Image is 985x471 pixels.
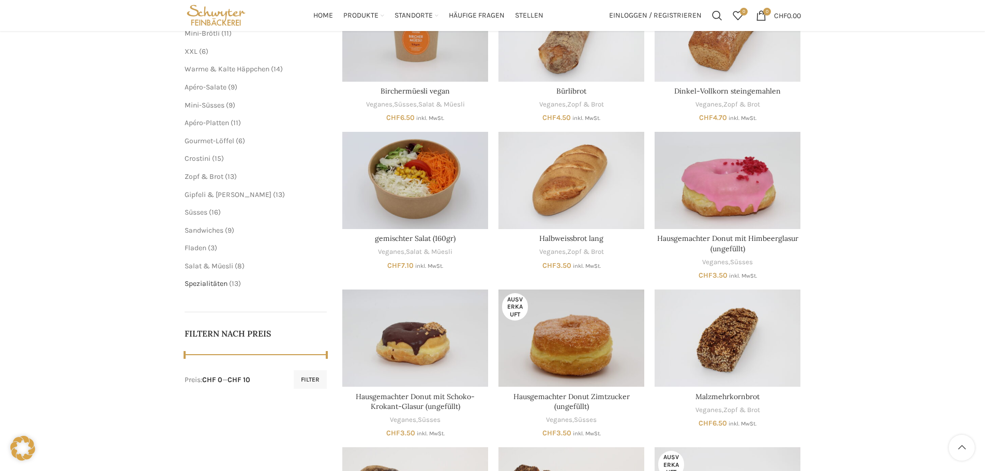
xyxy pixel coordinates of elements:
span: CHF [387,261,401,270]
a: 0 CHF0.00 [751,5,806,26]
a: Zopf & Brot [567,247,604,257]
a: 0 [728,5,748,26]
a: Hausgemachter Donut mit Himbeerglasur (ungefüllt) [655,132,800,229]
a: Veganes [546,415,572,425]
span: 13 [228,172,234,181]
small: inkl. MwSt. [417,430,445,437]
bdi: 3.50 [542,429,571,437]
a: Zopf & Brot [723,405,760,415]
a: Zopf & Brot [567,100,604,110]
span: 9 [228,226,232,235]
a: XXL [185,47,198,56]
span: CHF [542,429,556,437]
a: Hausgemachter Donut Zimtzucker (ungefüllt) [513,392,630,412]
span: CHF 10 [228,375,250,384]
a: Suchen [707,5,728,26]
a: Crostini [185,154,210,163]
span: Warme & Kalte Häppchen [185,65,269,73]
small: inkl. MwSt. [573,430,601,437]
span: Standorte [395,11,433,21]
a: Hausgemachter Donut Zimtzucker (ungefüllt) [498,290,644,387]
bdi: 4.50 [542,113,571,122]
span: Sandwiches [185,226,223,235]
a: Apéro-Platten [185,118,229,127]
span: Einloggen / Registrieren [609,12,702,19]
span: CHF 0 [202,375,222,384]
a: Häufige Fragen [449,5,505,26]
div: , [655,257,800,267]
a: Salat & Müesli [406,247,452,257]
a: Halbweissbrot lang [498,132,644,229]
a: Fladen [185,244,206,252]
span: CHF [774,11,787,20]
a: Produkte [343,5,384,26]
span: 8 [237,262,242,270]
span: 15 [215,154,221,163]
span: Home [313,11,333,21]
span: Stellen [515,11,543,21]
span: 9 [231,83,235,92]
span: CHF [386,113,400,122]
a: Süsses [730,257,753,267]
small: inkl. MwSt. [573,263,601,269]
span: Zopf & Brot [185,172,223,181]
div: , , [342,100,488,110]
a: Gourmet-Löffel [185,136,234,145]
span: 3 [210,244,215,252]
span: Gipfeli & [PERSON_NAME] [185,190,271,199]
a: Mini-Brötli [185,29,220,38]
bdi: 6.50 [699,419,727,428]
div: , [655,100,800,110]
a: Veganes [695,405,722,415]
a: Mini-Süsses [185,101,224,110]
a: gemischter Salat (160gr) [342,132,488,229]
a: Hausgemachter Donut mit Schoko-Krokant-Glasur (ungefüllt) [356,392,475,412]
small: inkl. MwSt. [729,420,756,427]
a: Birchermüesli vegan [381,86,450,96]
a: Scroll to top button [949,435,975,461]
bdi: 7.10 [387,261,414,270]
bdi: 0.00 [774,11,801,20]
span: 6 [202,47,206,56]
span: 13 [276,190,282,199]
a: Hausgemachter Donut mit Himbeerglasur (ungefüllt) [657,234,798,253]
span: CHF [699,113,713,122]
h5: Filtern nach Preis [185,328,327,339]
a: Veganes [702,257,729,267]
a: Veganes [539,100,566,110]
span: 11 [233,118,238,127]
div: Preis: — [185,375,250,385]
a: Spezialitäten [185,279,228,288]
small: inkl. MwSt. [572,115,600,121]
span: CHF [699,419,713,428]
a: Standorte [395,5,438,26]
span: 14 [274,65,280,73]
a: Süsses [185,208,207,217]
small: inkl. MwSt. [415,263,443,269]
span: 11 [224,29,229,38]
div: Meine Wunschliste [728,5,748,26]
span: CHF [386,429,400,437]
small: inkl. MwSt. [729,272,757,279]
span: 0 [763,8,771,16]
span: CHF [542,113,556,122]
bdi: 4.70 [699,113,727,122]
button: Filter [294,370,327,389]
bdi: 3.50 [542,261,571,270]
div: , [655,405,800,415]
span: 6 [238,136,243,145]
a: Zopf & Brot [723,100,760,110]
span: Ausverkauft [502,293,528,321]
a: Halbweissbrot lang [539,234,603,243]
a: Hausgemachter Donut mit Schoko-Krokant-Glasur (ungefüllt) [342,290,488,387]
span: Apéro-Salate [185,83,226,92]
a: Bürlibrot [556,86,586,96]
a: Einloggen / Registrieren [604,5,707,26]
div: , [498,100,644,110]
a: Veganes [378,247,404,257]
